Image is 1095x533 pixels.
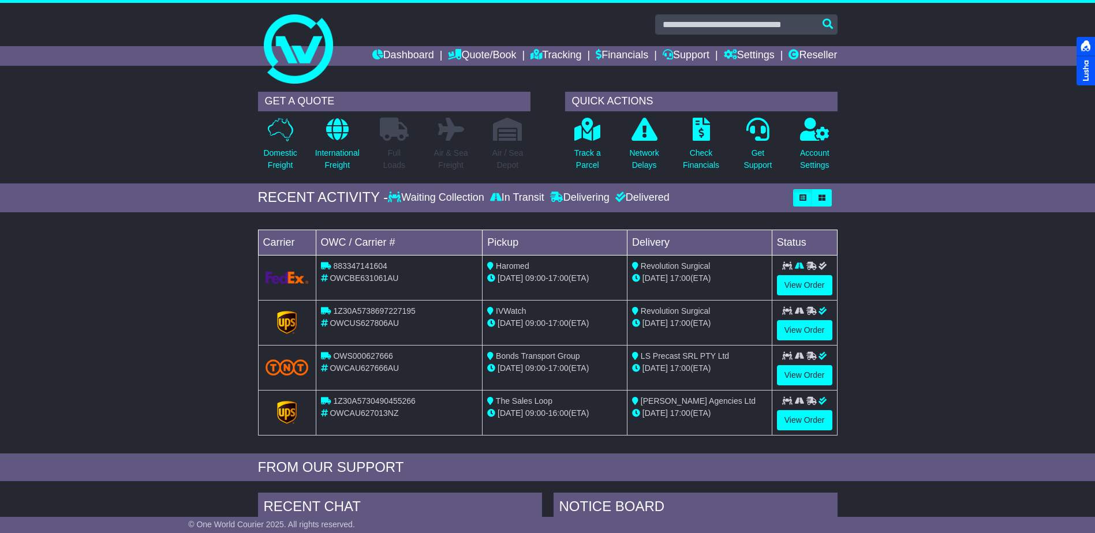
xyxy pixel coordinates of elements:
[641,306,711,316] span: Revolution Surgical
[547,192,612,204] div: Delivering
[330,273,398,283] span: OWCBE631061AU
[487,362,622,374] div: - (ETA)
[487,192,547,204] div: In Transit
[266,359,309,375] img: TNT_Domestic.png
[333,306,415,316] span: 1Z30A5738697227195
[263,117,297,178] a: DomesticFreight
[258,493,542,524] div: RECENT CHAT
[333,261,387,271] span: 883347141604
[258,92,530,111] div: GET A QUOTE
[574,147,601,171] p: Track a Parcel
[743,117,772,178] a: GetSupport
[788,46,837,66] a: Reseller
[266,272,309,284] img: GetCarrierServiceLogo
[565,92,838,111] div: QUICK ACTIONS
[641,396,756,406] span: [PERSON_NAME] Agencies Ltd
[641,351,729,361] span: LS Precast SRL PTY Ltd
[629,117,659,178] a: NetworkDelays
[683,147,719,171] p: Check Financials
[496,306,526,316] span: IVWatch
[388,192,487,204] div: Waiting Collection
[596,46,648,66] a: Financials
[333,351,393,361] span: OWS000627666
[487,272,622,284] div: - (ETA)
[632,317,767,329] div: (ETA)
[612,192,670,204] div: Delivered
[724,46,775,66] a: Settings
[632,272,767,284] div: (ETA)
[498,363,523,373] span: [DATE]
[277,311,297,334] img: GetCarrierServiceLogo
[525,363,545,373] span: 09:00
[315,117,360,178] a: InternationalFreight
[641,261,711,271] span: Revolution Surgical
[548,408,569,418] span: 16:00
[258,459,838,476] div: FROM OUR SUPPORT
[670,363,690,373] span: 17:00
[496,351,580,361] span: Bonds Transport Group
[330,318,399,328] span: OWCUS627806AU
[448,46,516,66] a: Quote/Book
[188,520,355,529] span: © One World Courier 2025. All rights reserved.
[682,117,720,178] a: CheckFinancials
[642,408,668,418] span: [DATE]
[492,147,524,171] p: Air / Sea Depot
[525,408,545,418] span: 09:00
[642,363,668,373] span: [DATE]
[258,189,388,206] div: RECENT ACTIVITY -
[330,408,398,418] span: OWCAU627013NZ
[777,365,832,385] a: View Order
[629,147,659,171] p: Network Delays
[330,363,399,373] span: OWCAU627666AU
[777,320,832,340] a: View Order
[800,147,829,171] p: Account Settings
[315,147,360,171] p: International Freight
[642,273,668,283] span: [DATE]
[487,317,622,329] div: - (ETA)
[530,46,581,66] a: Tracking
[525,273,545,283] span: 09:00
[496,396,552,406] span: The Sales Loop
[670,273,690,283] span: 17:00
[277,401,297,424] img: GetCarrierServiceLogo
[496,261,529,271] span: Haromed
[548,363,569,373] span: 17:00
[548,318,569,328] span: 17:00
[642,318,668,328] span: [DATE]
[772,230,837,255] td: Status
[380,147,409,171] p: Full Loads
[498,408,523,418] span: [DATE]
[498,318,523,328] span: [DATE]
[525,318,545,328] span: 09:00
[670,408,690,418] span: 17:00
[434,147,468,171] p: Air & Sea Freight
[627,230,772,255] td: Delivery
[799,117,830,178] a: AccountSettings
[574,117,601,178] a: Track aParcel
[316,230,483,255] td: OWC / Carrier #
[777,410,832,430] a: View Order
[258,230,316,255] td: Carrier
[743,147,772,171] p: Get Support
[632,407,767,419] div: (ETA)
[498,273,523,283] span: [DATE]
[548,273,569,283] span: 17:00
[670,318,690,328] span: 17:00
[333,396,415,406] span: 1Z30A5730490455266
[483,230,627,255] td: Pickup
[632,362,767,374] div: (ETA)
[663,46,709,66] a: Support
[263,147,297,171] p: Domestic Freight
[554,493,838,524] div: NOTICE BOARD
[777,275,832,295] a: View Order
[372,46,434,66] a: Dashboard
[487,407,622,419] div: - (ETA)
